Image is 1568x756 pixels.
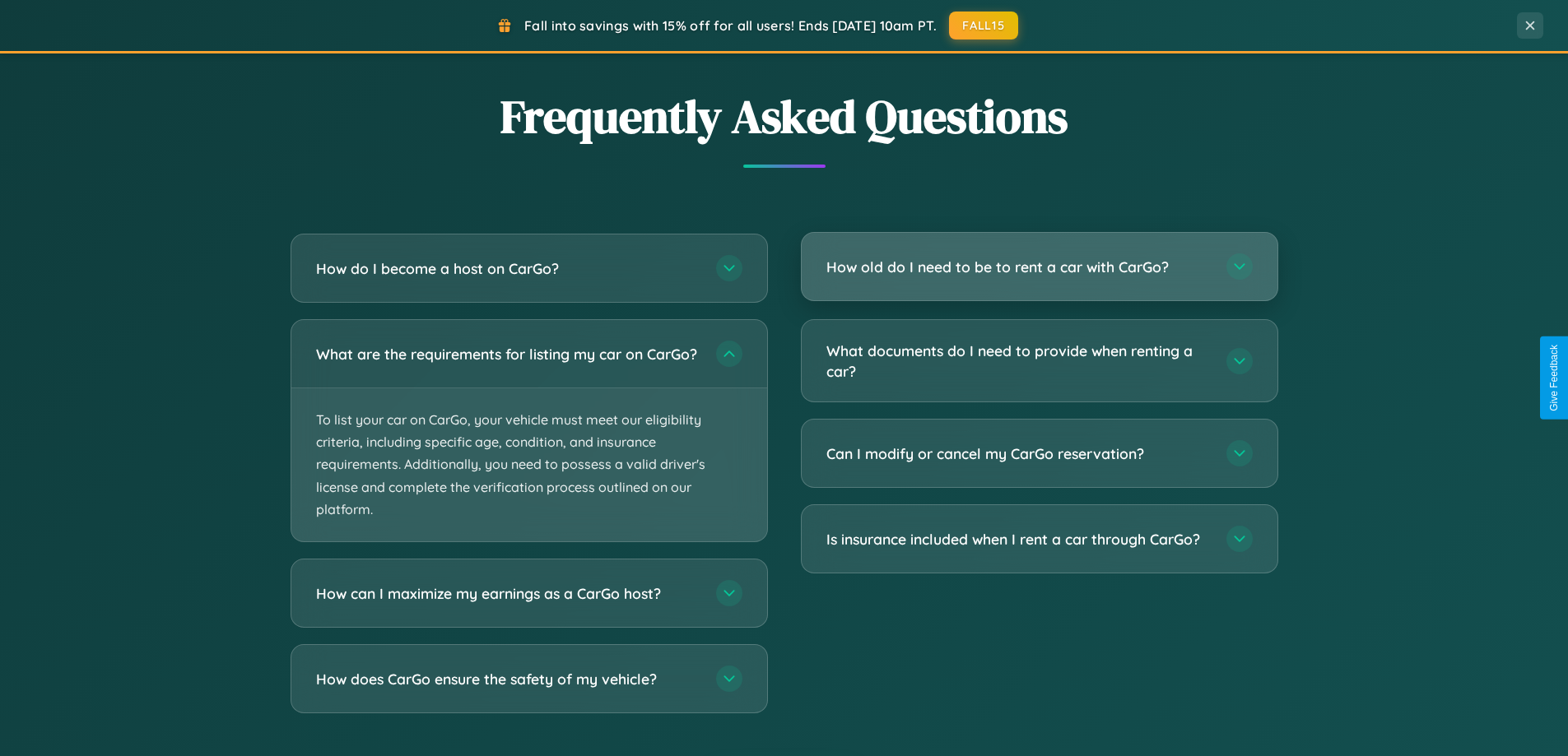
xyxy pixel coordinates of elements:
[316,258,700,279] h3: How do I become a host on CarGo?
[291,85,1278,148] h2: Frequently Asked Questions
[316,669,700,689] h3: How does CarGo ensure the safety of my vehicle?
[316,583,700,604] h3: How can I maximize my earnings as a CarGo host?
[316,344,700,364] h3: What are the requirements for listing my car on CarGo?
[826,443,1210,464] h3: Can I modify or cancel my CarGo reservation?
[291,388,767,541] p: To list your car on CarGo, your vehicle must meet our eligibility criteria, including specific ag...
[826,257,1210,277] h3: How old do I need to be to rent a car with CarGo?
[826,341,1210,381] h3: What documents do I need to provide when renting a car?
[826,529,1210,550] h3: Is insurance included when I rent a car through CarGo?
[524,17,937,34] span: Fall into savings with 15% off for all users! Ends [DATE] 10am PT.
[1548,345,1560,411] div: Give Feedback
[949,12,1018,39] button: FALL15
